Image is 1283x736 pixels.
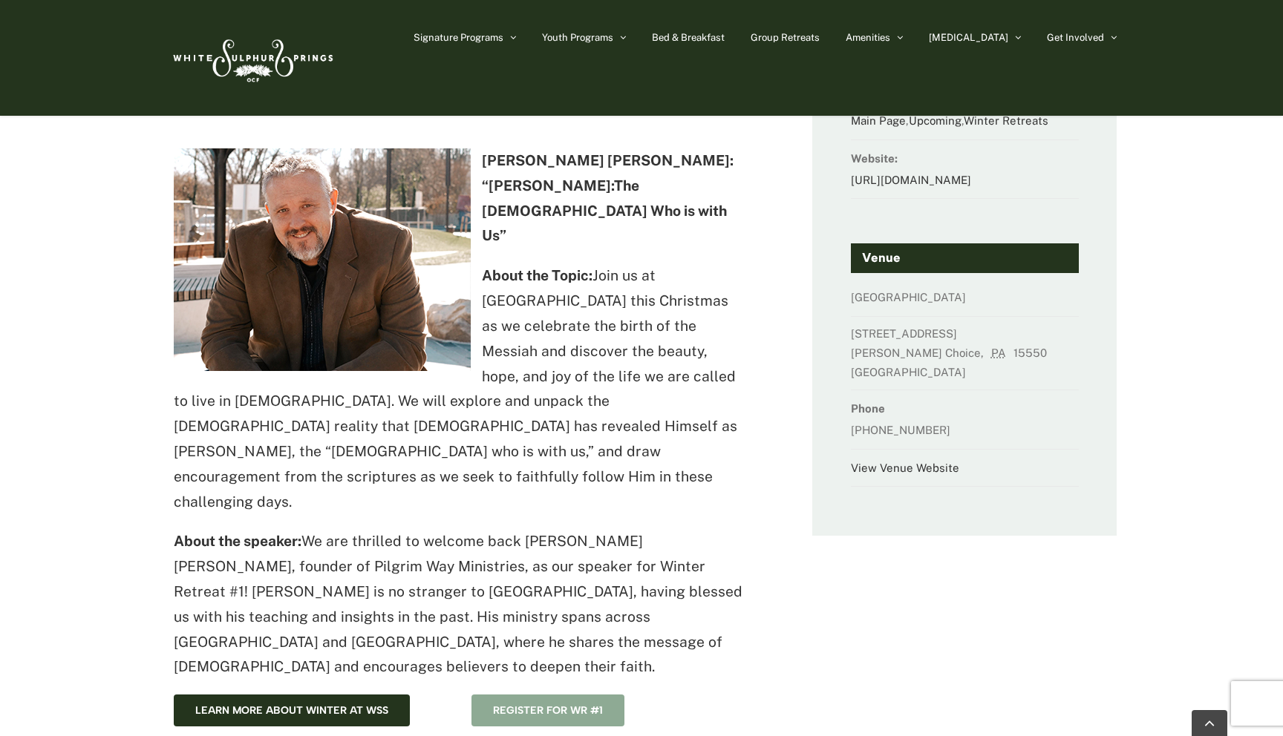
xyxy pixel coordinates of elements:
a: Learn more about winter at WSS [174,694,410,726]
span: 15550 [1013,346,1051,359]
span: [GEOGRAPHIC_DATA] [851,366,970,378]
p: Join us at [GEOGRAPHIC_DATA] this Christmas as we celebrate the birth of the Messiah and discover... [174,263,745,514]
dd: , , [851,110,1079,139]
dt: Website: [851,148,1079,169]
h4: Venue [851,243,1079,273]
span: Get Involved [1047,33,1104,42]
a: Main Page [851,114,906,127]
dd: [GEOGRAPHIC_DATA] [851,286,1079,316]
span: Group Retreats [751,33,820,42]
b: About the speaker: [174,533,301,549]
strong: [PERSON_NAME] [PERSON_NAME]: “[PERSON_NAME]:The [DEMOGRAPHIC_DATA] Who is with Us” [482,152,734,243]
p: We are thrilled to welcome back [PERSON_NAME] [PERSON_NAME], founder of Pilgrim Way Ministries, a... [174,529,745,680]
span: [PERSON_NAME] Choice [851,346,981,359]
a: Winter Retreats [964,114,1048,127]
a: Register for WR #1 [471,694,624,726]
span: Amenities [846,33,890,42]
dt: Phone [851,398,1079,419]
span: [STREET_ADDRESS] [851,327,957,340]
a: Upcoming [909,114,962,127]
a: View Venue Website [851,461,959,474]
a: [URL][DOMAIN_NAME] [851,174,971,186]
span: Signature Programs [414,33,503,42]
span: Learn more about winter at WSS [195,704,388,717]
span: Register for WR #1 [493,704,603,717]
span: [MEDICAL_DATA] [929,33,1008,42]
strong: About the Topic: [482,267,592,283]
span: Bed & Breakfast [652,33,725,42]
dd: [PHONE_NUMBER] [851,419,1079,449]
img: White Sulphur Springs Logo [166,23,337,93]
span: , [981,346,988,359]
span: Youth Programs [542,33,613,42]
abbr: Pennsylvania [991,346,1011,359]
